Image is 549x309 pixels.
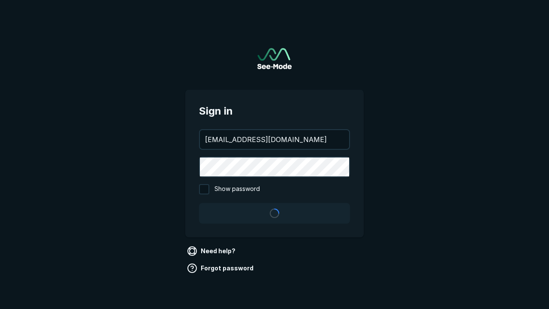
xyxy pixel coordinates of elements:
img: See-Mode Logo [257,48,292,69]
input: your@email.com [200,130,349,149]
a: Need help? [185,244,239,258]
a: Go to sign in [257,48,292,69]
span: Sign in [199,103,350,119]
a: Forgot password [185,261,257,275]
span: Show password [214,184,260,194]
